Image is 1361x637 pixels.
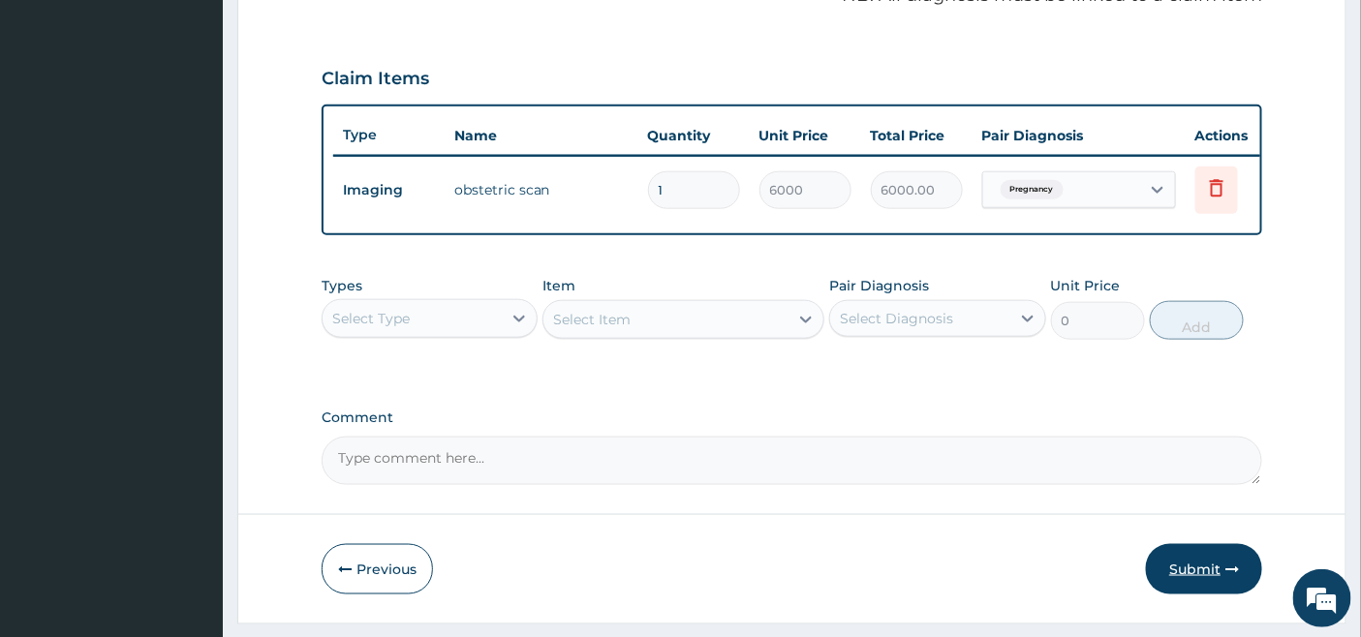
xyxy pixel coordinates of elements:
label: Item [542,276,575,295]
div: Select Type [332,309,410,328]
div: Select Diagnosis [840,309,953,328]
td: Imaging [333,172,445,208]
div: Minimize live chat window [318,10,364,56]
button: Previous [322,544,433,594]
textarea: Type your message and hit 'Enter' [10,428,369,496]
span: We're online! [112,194,267,389]
button: Add [1150,301,1244,340]
th: Name [445,116,638,155]
td: obstetric scan [445,170,638,209]
th: Quantity [638,116,750,155]
th: Unit Price [750,116,861,155]
th: Pair Diagnosis [973,116,1186,155]
label: Comment [322,409,1263,426]
label: Types [322,278,362,294]
h3: Claim Items [322,69,429,90]
span: Pregnancy [1001,180,1064,199]
label: Pair Diagnosis [829,276,929,295]
div: Chat with us now [101,108,325,134]
label: Unit Price [1051,276,1121,295]
th: Total Price [861,116,973,155]
th: Type [333,117,445,153]
img: d_794563401_company_1708531726252_794563401 [36,97,78,145]
th: Actions [1186,116,1283,155]
button: Submit [1146,544,1262,594]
